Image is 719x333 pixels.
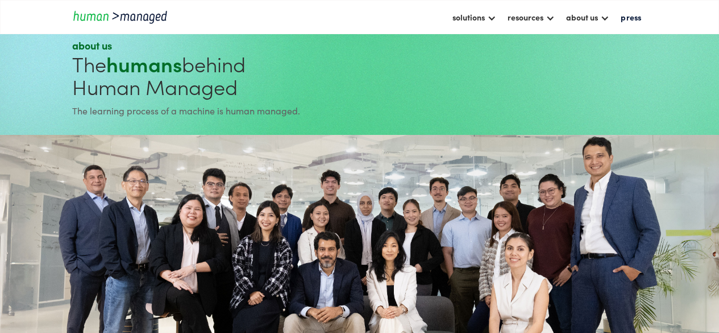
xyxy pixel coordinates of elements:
strong: humans [106,49,182,78]
div: solutions [447,7,502,27]
div: resources [508,10,543,24]
div: about us [560,7,615,27]
div: solutions [452,10,485,24]
h1: The behind Human Managed [72,52,355,98]
div: resources [502,7,560,27]
div: about us [566,10,598,24]
div: about us [72,39,355,52]
div: The learning process of a machine is human managed. [72,104,355,117]
a: home [72,9,174,24]
a: press [615,7,647,27]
